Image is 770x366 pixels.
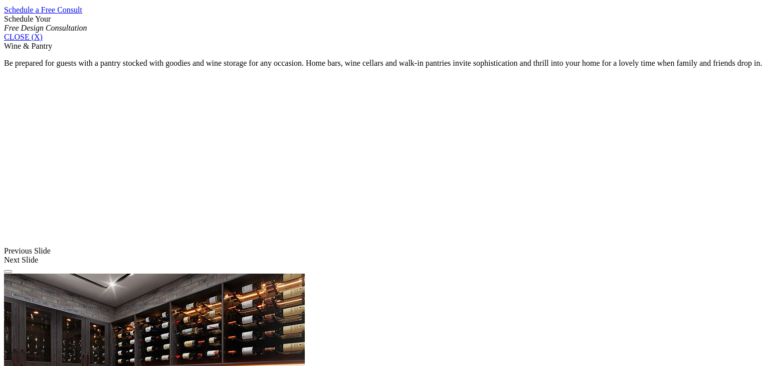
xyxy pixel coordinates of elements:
em: Free Design Consultation [4,24,87,32]
a: Schedule a Free Consult (opens a dropdown menu) [4,6,82,14]
span: Schedule Your [4,15,87,32]
div: Next Slide [4,256,766,265]
button: Click here to pause slide show [4,270,12,273]
div: Previous Slide [4,247,766,256]
p: Be prepared for guests with a pantry stocked with goodies and wine storage for any occasion. Home... [4,59,766,68]
a: CLOSE (X) [4,33,43,41]
span: Wine & Pantry [4,42,52,50]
